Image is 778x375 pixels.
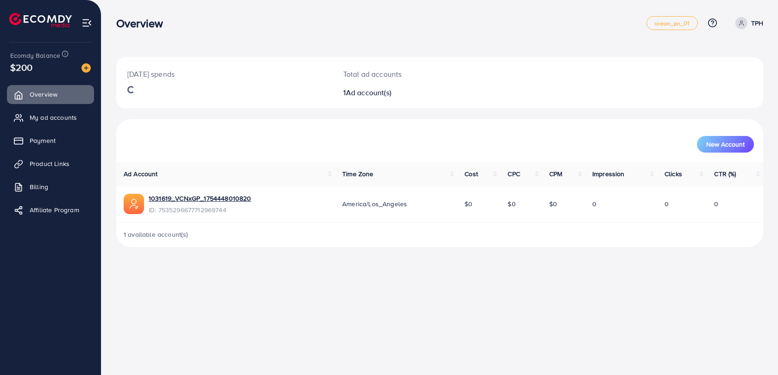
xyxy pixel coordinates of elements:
[714,169,736,178] span: CTR (%)
[7,178,94,196] a: Billing
[30,182,48,191] span: Billing
[343,68,483,80] p: Total ad accounts
[127,68,321,80] p: [DATE] spends
[464,169,478,178] span: Cost
[706,141,745,148] span: New Account
[7,85,94,104] a: Overview
[343,88,483,97] h2: 1
[7,131,94,150] a: Payment
[342,199,407,209] span: America/Los_Angeles
[549,199,557,209] span: $0
[149,205,251,215] span: ID: 7535296677712969744
[9,13,72,27] img: logo
[82,18,92,28] img: menu
[10,51,60,60] span: Ecomdy Balance
[697,136,754,153] button: New Account
[646,16,698,30] a: ocean_pn_01
[30,90,57,99] span: Overview
[30,159,69,168] span: Product Links
[464,199,472,209] span: $0
[665,199,669,209] span: 0
[124,169,158,178] span: Ad Account
[549,169,562,178] span: CPM
[654,20,690,26] span: ocean_pn_01
[10,61,33,74] span: $200
[592,169,625,178] span: Impression
[30,205,79,215] span: Affiliate Program
[7,154,94,173] a: Product Links
[508,199,515,209] span: $0
[714,199,718,209] span: 0
[342,169,373,178] span: Time Zone
[508,169,520,178] span: CPC
[116,17,170,30] h3: Overview
[592,199,596,209] span: 0
[30,136,56,145] span: Payment
[82,63,91,73] img: image
[124,230,188,239] span: 1 available account(s)
[751,18,763,29] p: TPH
[665,169,682,178] span: Clicks
[149,194,251,203] a: 1031619_VCNxGP_1754448010820
[346,87,391,98] span: Ad account(s)
[7,108,94,127] a: My ad accounts
[124,194,144,214] img: ic-ads-acc.e4c84228.svg
[732,17,763,29] a: TPH
[7,201,94,219] a: Affiliate Program
[30,113,77,122] span: My ad accounts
